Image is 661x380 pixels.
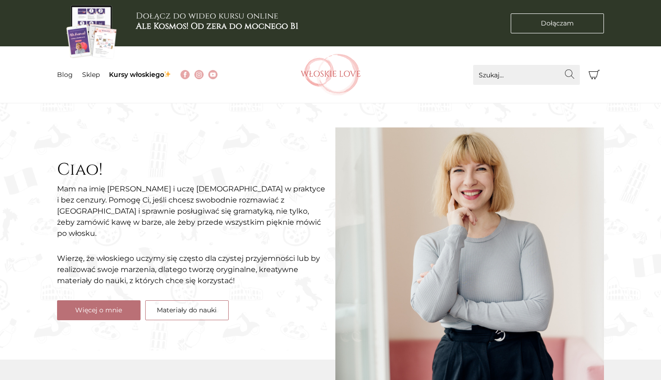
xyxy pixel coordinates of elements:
[82,70,100,79] a: Sklep
[301,54,361,95] img: Włoskielove
[57,300,141,320] a: Więcej o mnie
[164,71,171,77] img: ✨
[136,20,298,32] b: Ale Kosmos! Od zera do mocnego B1
[584,65,604,85] button: Koszyk
[473,65,580,85] input: Szukaj...
[136,11,298,31] h3: Dołącz do wideo kursu online
[541,19,574,28] span: Dołączam
[511,13,604,33] a: Dołączam
[57,70,73,79] a: Blog
[145,300,229,320] a: Materiały do nauki
[57,253,326,286] p: Wierzę, że włoskiego uczymy się często dla czystej przyjemności lub by realizować swoje marzenia,...
[57,160,326,180] h2: Ciao!
[109,70,172,79] a: Kursy włoskiego
[57,184,326,239] p: Mam na imię [PERSON_NAME] i uczę [DEMOGRAPHIC_DATA] w praktyce i bez cenzury. Pomogę Ci, jeśli ch...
